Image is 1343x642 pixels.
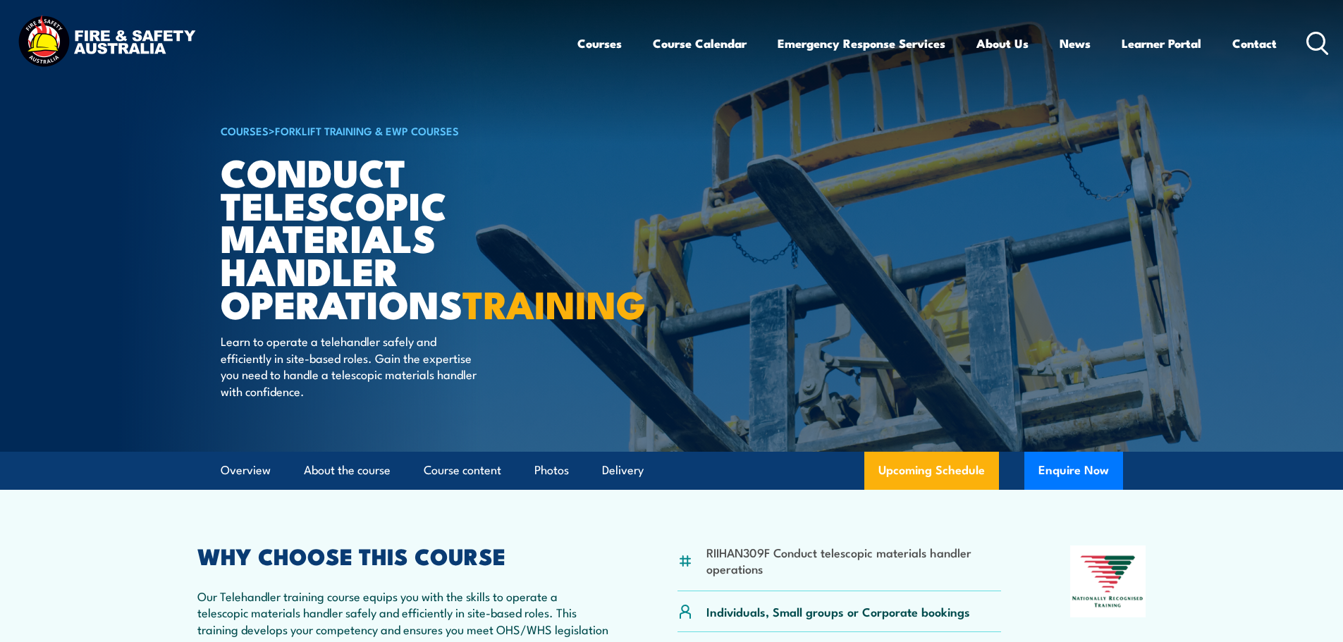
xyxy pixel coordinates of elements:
[1060,25,1091,62] a: News
[221,452,271,489] a: Overview
[462,273,646,332] strong: TRAINING
[602,452,644,489] a: Delivery
[221,333,478,399] p: Learn to operate a telehandler safely and efficiently in site-based roles. Gain the expertise you...
[706,544,1002,577] li: RIIHAN309F Conduct telescopic materials handler operations
[864,452,999,490] a: Upcoming Schedule
[221,155,569,320] h1: Conduct Telescopic Materials Handler Operations
[706,603,970,619] p: Individuals, Small groups or Corporate bookings
[1232,25,1277,62] a: Contact
[577,25,622,62] a: Courses
[197,545,609,565] h2: WHY CHOOSE THIS COURSE
[275,123,459,138] a: Forklift Training & EWP Courses
[1070,545,1146,617] img: Nationally Recognised Training logo.
[304,452,391,489] a: About the course
[221,123,269,138] a: COURSES
[1122,25,1201,62] a: Learner Portal
[534,452,569,489] a: Photos
[976,25,1029,62] a: About Us
[221,122,569,139] h6: >
[778,25,945,62] a: Emergency Response Services
[653,25,747,62] a: Course Calendar
[1024,452,1123,490] button: Enquire Now
[424,452,501,489] a: Course content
